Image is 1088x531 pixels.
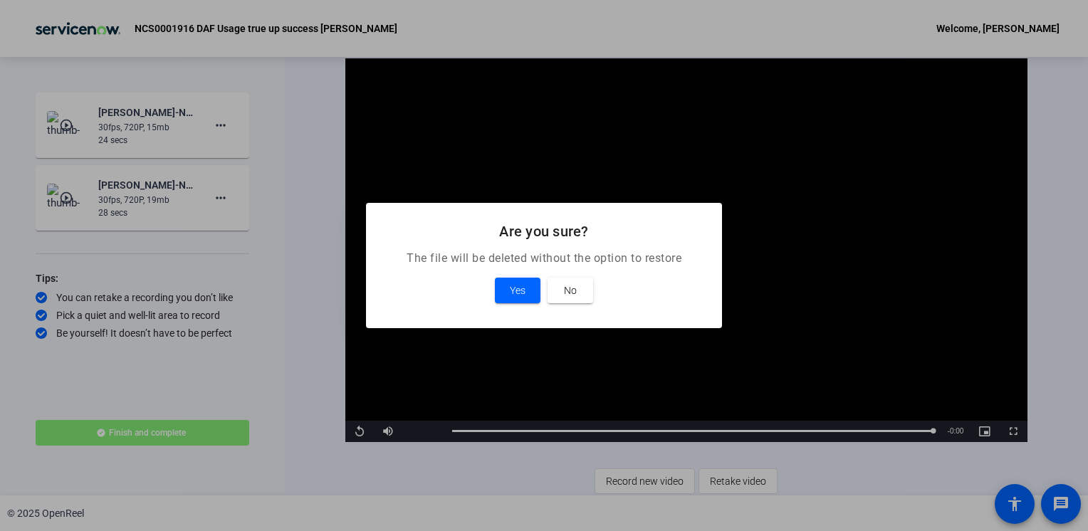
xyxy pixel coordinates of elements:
span: Yes [510,282,525,299]
button: Yes [495,278,540,303]
button: No [548,278,593,303]
p: The file will be deleted without the option to restore [383,250,705,267]
h2: Are you sure? [383,220,705,243]
span: No [564,282,577,299]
